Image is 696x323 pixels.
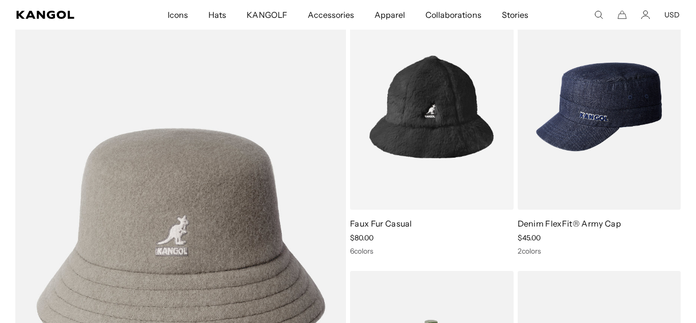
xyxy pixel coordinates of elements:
div: 6 colors [350,246,514,256]
button: Cart [618,10,627,19]
div: 2 colors [518,246,681,256]
img: Denim FlexFit® Army Cap [518,4,681,209]
a: Faux Fur Casual [350,218,412,229]
img: Faux Fur Casual [350,4,514,209]
summary: Search here [594,10,603,19]
button: USD [664,10,680,19]
span: $80.00 [350,233,373,242]
a: Kangol [16,11,111,19]
span: $45.00 [518,233,541,242]
a: Account [641,10,650,19]
a: Denim FlexFit® Army Cap [518,218,621,229]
